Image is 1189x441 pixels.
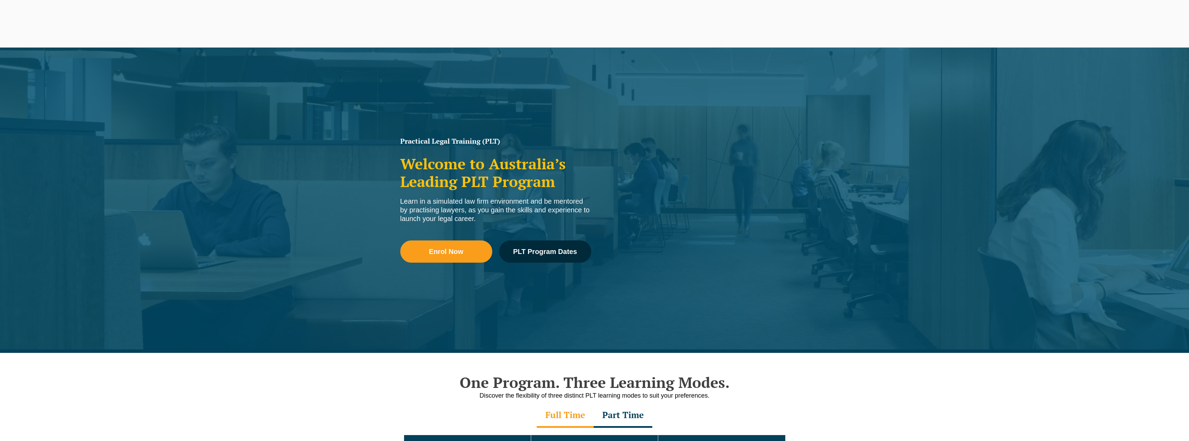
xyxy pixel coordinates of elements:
span: PLT Program Dates [513,248,577,255]
div: Learn in a simulated law firm environment and be mentored by practising lawyers, as you gain the ... [400,197,591,223]
h1: Practical Legal Training (PLT) [400,138,591,145]
div: Full Time [537,404,594,428]
p: Discover the flexibility of three distinct PLT learning modes to suit your preferences. [397,391,793,400]
a: Enrol Now [400,240,492,263]
a: PLT Program Dates [499,240,591,263]
div: Part Time [594,404,652,428]
h2: Welcome to Australia’s Leading PLT Program [400,155,591,190]
h2: One Program. Three Learning Modes. [397,374,793,391]
span: Enrol Now [429,248,463,255]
